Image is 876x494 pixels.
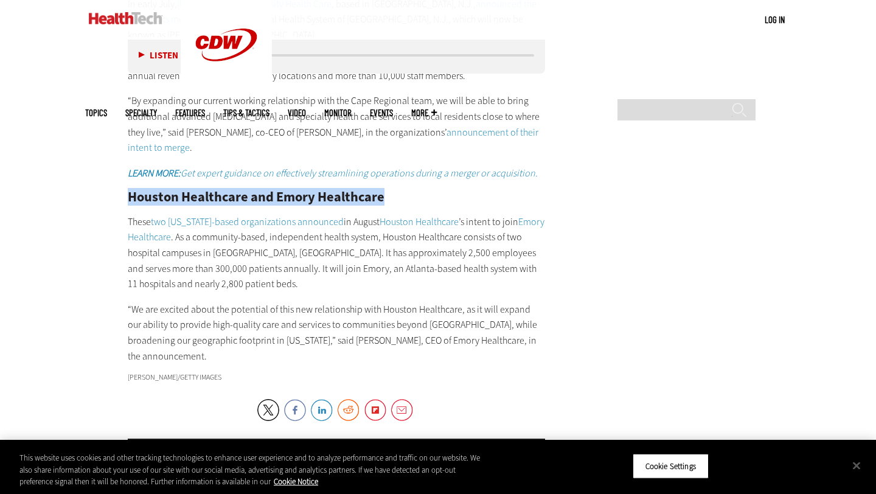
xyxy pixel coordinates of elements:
[223,108,269,117] a: Tips & Tactics
[85,108,107,117] span: Topics
[128,190,545,204] h2: Houston Healthcare and Emory Healthcare
[765,13,785,26] div: User menu
[19,452,482,488] div: This website uses cookies and other tracking technologies to enhance user experience and to analy...
[89,12,162,24] img: Home
[128,167,181,179] strong: LEARN MORE:
[128,167,538,179] em: Get expert guidance on effectively streamlining operations during a merger or acquisition.
[274,476,318,487] a: More information about your privacy
[128,374,545,381] div: [PERSON_NAME]/Getty Images
[288,108,306,117] a: Video
[128,214,545,292] p: These in August ’s intent to join . As a community-based, independent health system, Houston Heal...
[175,108,205,117] a: Features
[765,14,785,25] a: Log in
[411,108,437,117] span: More
[633,453,709,479] button: Cookie Settings
[843,452,870,479] button: Close
[324,108,352,117] a: MonITor
[370,108,393,117] a: Events
[125,108,157,117] span: Specialty
[128,302,545,364] p: “We are excited about the potential of this new relationship with Houston Healthcare, as it will ...
[151,215,344,228] a: two [US_STATE]-based organizations announced
[181,80,272,93] a: CDW
[128,167,538,179] a: LEARN MORE:Get expert guidance on effectively streamlining operations during a merger or acquisit...
[380,215,459,228] a: Houston Healthcare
